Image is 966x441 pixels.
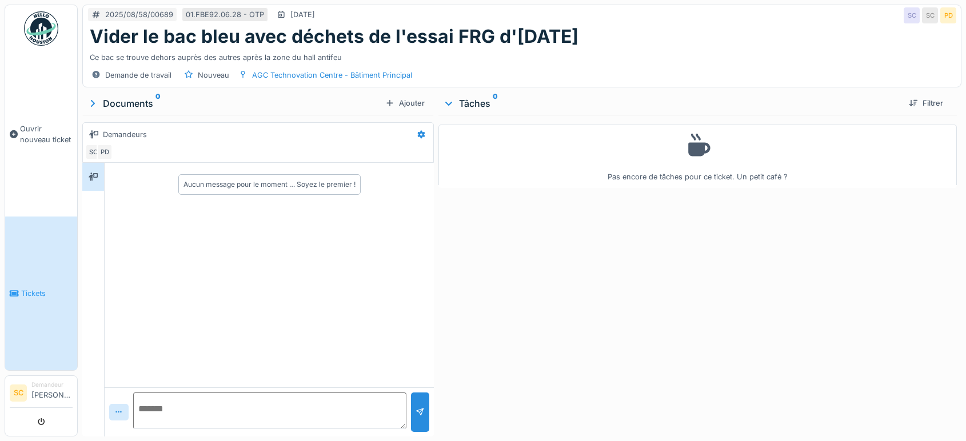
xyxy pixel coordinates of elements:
div: Filtrer [904,95,948,111]
div: Ce bac se trouve dehors auprès des autres après la zone du hall antifeu [90,47,954,63]
div: Demandeurs [103,129,147,140]
h1: Vider le bac bleu avec déchets de l'essai FRG d'[DATE] [90,26,578,47]
img: Badge_color-CXgf-gQk.svg [24,11,58,46]
div: Documents [87,97,381,110]
a: Ouvrir nouveau ticket [5,52,77,217]
div: 01.FBE92.06.28 - OTP [186,9,264,20]
div: SC [904,7,920,23]
div: Nouveau [198,70,229,81]
div: Demandeur [31,380,73,389]
div: SC [85,144,101,160]
li: [PERSON_NAME] [31,380,73,405]
span: Tickets [21,288,73,299]
div: Demande de travail [105,70,171,81]
div: [DATE] [290,9,315,20]
div: Tâches [443,97,900,110]
div: AGC Technovation Centre - Bâtiment Principal [252,70,412,81]
div: SC [922,7,938,23]
sup: 0 [155,97,161,110]
span: Ouvrir nouveau ticket [20,123,73,145]
a: SC Demandeur[PERSON_NAME] [10,380,73,408]
div: PD [97,144,113,160]
div: Aucun message pour le moment … Soyez le premier ! [183,179,356,190]
div: 2025/08/58/00689 [105,9,173,20]
a: Tickets [5,217,77,370]
div: Pas encore de tâches pour ce ticket. Un petit café ? [446,130,949,183]
div: Ajouter [381,95,429,111]
li: SC [10,384,27,402]
sup: 0 [493,97,498,110]
div: PD [940,7,956,23]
